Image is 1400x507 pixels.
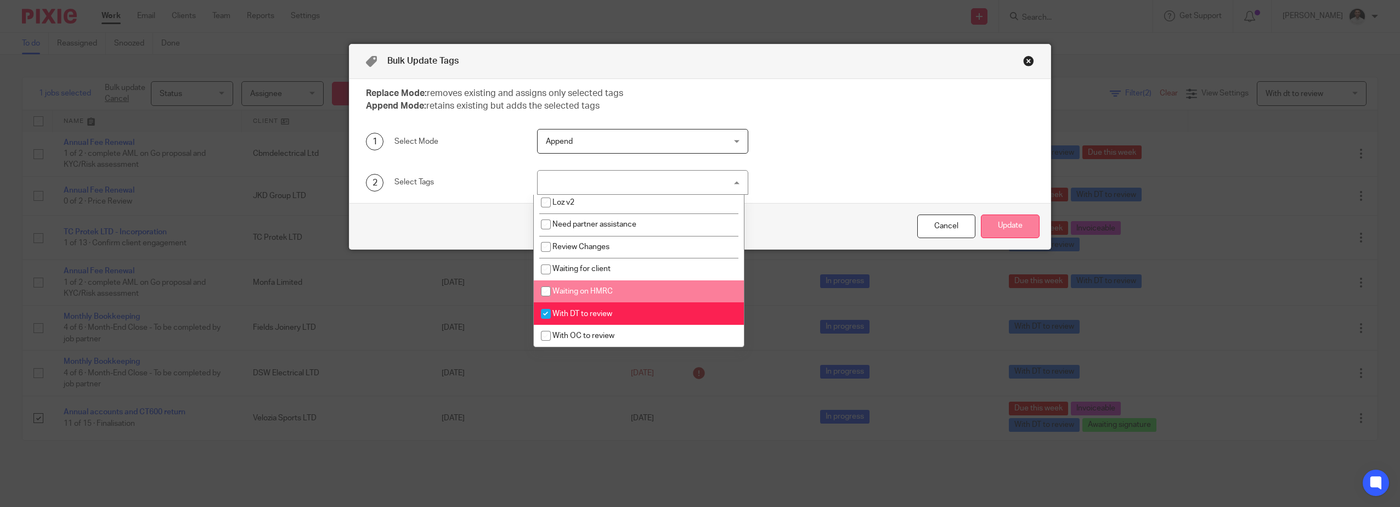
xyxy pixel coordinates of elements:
span: Append [546,138,573,145]
span: retains existing but adds the selected tags [366,102,600,110]
span: Waiting for client [552,265,611,273]
span: Need partner assistance [552,221,636,228]
b: Append Mode: [366,102,426,110]
div: Select Tags [394,177,520,188]
button: Update [981,215,1040,238]
div: Close this dialog window [1023,55,1034,66]
b: Replace Mode: [366,89,427,98]
span: Loz v2 [552,199,574,206]
span: Waiting on HMRC [552,288,613,295]
span: removes existing and assigns only selected tags [366,89,623,98]
div: Close this dialog window [917,215,975,238]
span: With DT to review [552,310,612,318]
span: Bulk Update Tags [387,57,459,65]
span: With OC to review [552,332,614,340]
div: 2 [366,174,383,191]
span: Review Changes [552,243,609,251]
div: Select Mode [394,136,520,147]
div: 1 [366,133,383,150]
